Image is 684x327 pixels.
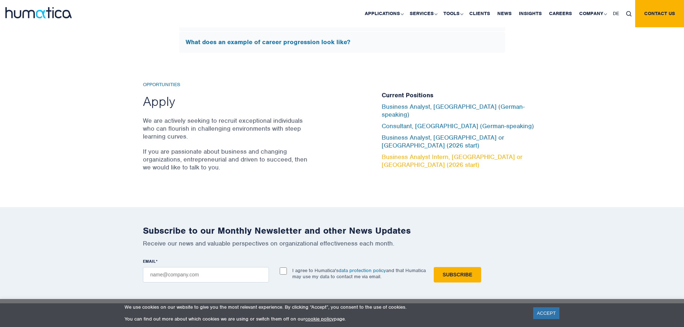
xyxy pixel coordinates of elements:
[143,117,310,140] p: We are actively seeking to recruit exceptional individuals who can flourish in challenging enviro...
[143,82,310,88] h6: Opportunities
[186,38,499,46] h5: What does an example of career progression look like?
[125,304,524,310] p: We use cookies on our website to give you the most relevant experience. By clicking “Accept”, you...
[533,307,559,319] a: ACCEPT
[5,7,72,18] img: logo
[382,134,504,149] a: Business Analyst, [GEOGRAPHIC_DATA] or [GEOGRAPHIC_DATA] (2026 start)
[143,93,310,109] h2: Apply
[143,267,269,282] input: name@company.com
[143,225,541,236] h2: Subscribe to our Monthly Newsletter and other News Updates
[613,10,619,17] span: DE
[382,153,522,169] a: Business Analyst Intern, [GEOGRAPHIC_DATA] or [GEOGRAPHIC_DATA] (2026 start)
[292,267,426,280] p: I agree to Humatica's and that Humatica may use my data to contact me via email.
[382,122,534,130] a: Consultant, [GEOGRAPHIC_DATA] (German-speaking)
[382,92,541,99] h5: Current Positions
[143,258,156,264] span: EMAIL
[143,148,310,171] p: If you are passionate about business and changing organizations, entrepreneurial and driven to su...
[434,267,481,282] input: Subscribe
[280,267,287,275] input: I agree to Humatica'sdata protection policyand that Humatica may use my data to contact me via em...
[339,267,386,274] a: data protection policy
[305,316,334,322] a: cookie policy
[125,316,524,322] p: You can find out more about which cookies we are using or switch them off on our page.
[626,11,632,17] img: search_icon
[143,239,541,247] p: Receive our news and valuable perspectives on organizational effectiveness each month.
[382,103,525,118] a: Business Analyst, [GEOGRAPHIC_DATA] (German-speaking)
